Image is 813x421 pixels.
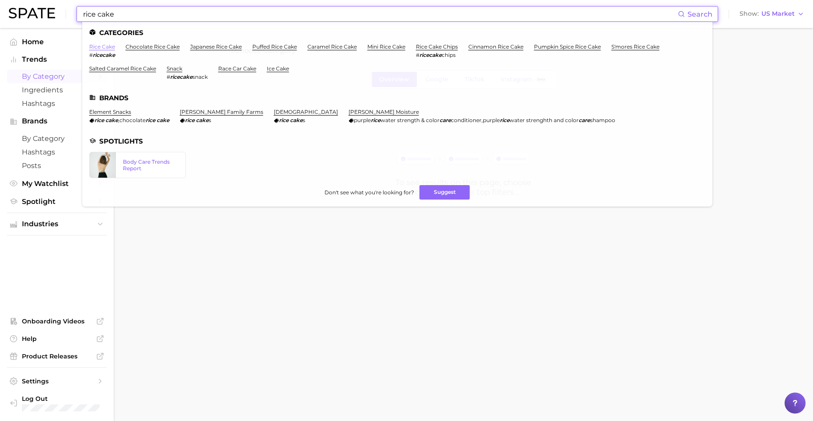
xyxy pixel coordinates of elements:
a: Onboarding Videos [7,315,107,328]
span: by Category [22,72,92,81]
span: by Category [22,134,92,143]
a: race car cake [218,65,256,72]
span: Posts [22,161,92,170]
em: ricecake [419,52,442,58]
em: rice [371,117,380,123]
a: by Category [7,70,107,83]
a: caramel rice cake [307,43,357,50]
span: Ingredients [22,86,92,94]
span: Don't see what you're looking for? [325,189,414,196]
a: [PERSON_NAME] family farms [180,109,263,115]
a: chocolate rice cake [126,43,180,50]
a: Settings [7,375,107,388]
a: rice cake [89,43,115,50]
em: care [440,117,451,123]
li: Categories [89,29,705,36]
a: s'mores rice cake [611,43,659,50]
img: SPATE [9,8,55,18]
span: My Watchlist [22,179,92,188]
em: cake [157,117,169,123]
a: Body Care Trends Report [89,152,186,178]
span: US Market [761,11,795,16]
span: Brands [22,117,92,125]
em: rice [94,117,104,123]
span: Settings [22,377,92,385]
span: Hashtags [22,148,92,156]
span: shampoo [590,117,615,123]
a: cinnamon rice cake [468,43,523,50]
span: snack [192,74,208,80]
em: rice [146,117,155,123]
button: Suggest [419,185,470,200]
em: rice [500,117,509,123]
span: # [167,74,170,80]
a: My Watchlist [7,177,107,190]
li: Spotlights [89,137,705,145]
div: Body Care Trends Report [123,158,179,172]
a: Hashtags [7,145,107,159]
span: chips [442,52,456,58]
span: Product Releases [22,352,92,360]
a: ice cake [267,65,289,72]
span: Log Out [22,395,100,403]
em: cake [105,117,118,123]
a: Help [7,332,107,345]
em: rice [185,117,195,123]
span: # [416,52,419,58]
a: puffed rice cake [252,43,297,50]
span: water strenghth and color [509,117,579,123]
span: Hashtags [22,99,92,108]
span: water strength & color [380,117,440,123]
em: ricecake [93,52,115,58]
span: s [209,117,211,123]
span: s [303,117,305,123]
em: ricecake [170,74,192,80]
em: rice [279,117,289,123]
a: Posts [7,159,107,172]
span: # [89,52,93,58]
a: Product Releases [7,350,107,363]
em: cake [196,117,209,123]
div: , [349,117,615,123]
span: Home [22,38,92,46]
button: Industries [7,218,107,231]
span: conditioner [451,117,482,123]
a: Log out. Currently logged in with e-mail alyssa@spate.nyc. [7,392,107,414]
div: , [89,117,169,123]
a: [DEMOGRAPHIC_DATA] [274,109,338,115]
button: Brands [7,115,107,128]
span: purple [483,117,500,123]
span: chocolate [119,117,146,123]
a: snack [167,65,182,72]
em: care [579,117,590,123]
em: cake [290,117,303,123]
span: purple [354,117,371,123]
button: Trends [7,53,107,66]
a: Ingredients [7,83,107,97]
span: Spotlight [22,197,92,206]
a: mini rice cake [367,43,405,50]
a: element snacks [89,109,131,115]
button: ShowUS Market [737,8,806,20]
a: [PERSON_NAME] moisture [349,109,419,115]
span: Onboarding Videos [22,317,92,325]
a: rice cake chips [416,43,458,50]
a: Spotlight [7,195,107,208]
span: Search [687,10,712,18]
a: salted caramel rice cake [89,65,156,72]
li: Brands [89,94,705,102]
span: Help [22,335,92,343]
a: pumpkin spice rice cake [534,43,601,50]
span: Industries [22,220,92,228]
a: Home [7,35,107,49]
span: Show [740,11,759,16]
a: japanese rice cake [190,43,242,50]
a: Hashtags [7,97,107,110]
span: Trends [22,56,92,63]
a: by Category [7,132,107,145]
input: Search here for a brand, industry, or ingredient [82,7,678,21]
